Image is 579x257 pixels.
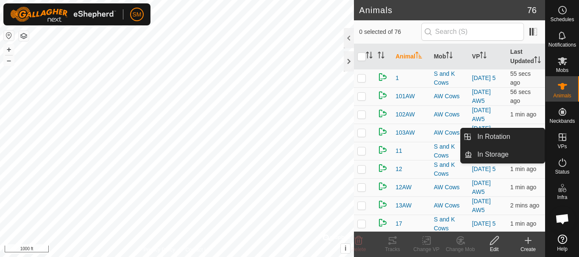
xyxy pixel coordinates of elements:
[144,246,175,254] a: Privacy Policy
[434,160,465,178] div: S and K Cows
[395,128,415,137] span: 103AW
[378,145,388,155] img: returning on
[434,215,465,233] div: S and K Cows
[395,110,415,119] span: 102AW
[185,246,210,254] a: Contact Us
[557,246,568,251] span: Help
[446,53,453,60] p-sorticon: Activate to sort
[378,181,388,191] img: returning on
[472,88,491,104] a: [DATE] AW5
[510,202,539,209] span: 22 Sept 2025, 8:52 am
[351,246,366,252] span: Delete
[395,219,402,228] span: 17
[510,111,536,118] span: 22 Sept 2025, 8:53 am
[415,53,422,60] p-sorticon: Activate to sort
[527,4,537,17] span: 76
[434,142,465,160] div: S and K Cows
[472,198,491,213] a: [DATE] AW5
[557,195,567,200] span: Infra
[378,199,388,210] img: returning on
[378,108,388,119] img: returning on
[472,125,491,141] a: [DATE] AW5
[557,144,567,149] span: VPs
[345,245,346,252] span: i
[534,58,541,64] p-sorticon: Activate to sort
[550,206,575,232] div: Open chat
[133,10,142,19] span: SM
[480,53,487,60] p-sorticon: Activate to sort
[378,53,384,60] p-sorticon: Activate to sort
[430,44,468,69] th: Mob
[510,184,536,191] span: 22 Sept 2025, 8:53 am
[392,44,430,69] th: Animal
[469,44,507,69] th: VP
[434,92,465,101] div: AW Cows
[376,246,409,253] div: Tracks
[378,127,388,137] img: returning on
[477,246,511,253] div: Edit
[378,90,388,100] img: returning on
[4,55,14,66] button: –
[472,128,545,145] a: In Rotation
[434,69,465,87] div: S and K Cows
[395,74,399,83] span: 1
[434,110,465,119] div: AW Cows
[359,28,421,36] span: 0 selected of 76
[19,31,29,41] button: Map Layers
[549,119,575,124] span: Neckbands
[395,165,402,174] span: 12
[555,169,569,174] span: Status
[4,44,14,55] button: +
[10,7,116,22] img: Gallagher Logo
[511,246,545,253] div: Create
[421,23,524,41] input: Search (S)
[510,88,531,104] span: 22 Sept 2025, 8:54 am
[378,72,388,82] img: returning on
[510,220,536,227] span: 22 Sept 2025, 8:53 am
[378,218,388,228] img: returning on
[434,183,465,192] div: AW Cows
[443,246,477,253] div: Change Mob
[507,44,545,69] th: Last Updated
[409,246,443,253] div: Change VP
[395,183,412,192] span: 12AW
[366,53,373,60] p-sorticon: Activate to sort
[4,30,14,41] button: Reset Map
[461,128,545,145] li: In Rotation
[510,70,531,86] span: 22 Sept 2025, 8:54 am
[341,244,350,253] button: i
[553,93,571,98] span: Animals
[550,17,574,22] span: Schedules
[359,5,527,15] h2: Animals
[472,220,496,227] a: [DATE] 5
[472,107,491,122] a: [DATE] AW5
[434,128,465,137] div: AW Cows
[378,163,388,173] img: returning on
[395,92,415,101] span: 101AW
[472,166,496,172] a: [DATE] 5
[461,146,545,163] li: In Storage
[434,201,465,210] div: AW Cows
[556,68,568,73] span: Mobs
[395,146,402,155] span: 11
[395,201,412,210] span: 13AW
[548,42,576,47] span: Notifications
[546,231,579,255] a: Help
[510,166,536,172] span: 22 Sept 2025, 8:53 am
[472,146,545,163] a: In Storage
[472,180,491,195] a: [DATE] AW5
[477,149,509,160] span: In Storage
[477,132,510,142] span: In Rotation
[472,75,496,81] a: [DATE] 5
